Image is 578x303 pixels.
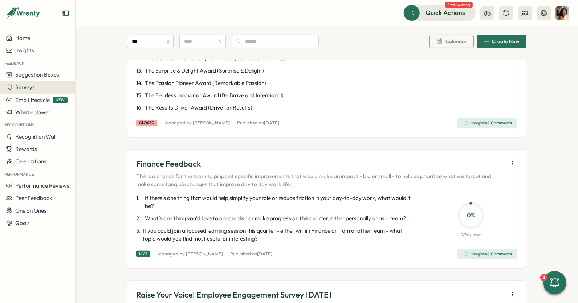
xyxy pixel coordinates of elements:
[143,227,416,243] span: If you could join a focused learning session this quarter - either within Finance or from another...
[15,109,50,116] span: Whistleblower
[15,84,35,91] span: Surveys
[136,289,332,300] p: Raise Your Voice! Employee Engagement Survey [DATE]
[145,214,406,222] span: What’s one thing you’d love to accomplish or make progress on this quarter, either personally or ...
[15,182,69,189] span: Performance Reviews
[164,120,230,126] p: Managed by
[477,35,526,48] button: Create New
[145,79,266,87] span: The Passion Pioneer Award (Remarkable Passion)
[136,251,150,257] div: Live
[257,251,272,257] span: [DATE]
[145,91,284,99] span: The Fearless Innovator Award (Be Brave and Intentional)
[136,91,143,99] span: 15 .
[15,195,52,201] span: Peer Feedback
[15,146,37,152] span: Rewards
[463,251,512,257] div: Insights & Comments
[136,79,143,87] span: 14 .
[15,133,56,140] span: Recognition Wall
[237,120,279,126] p: Published on
[540,274,548,281] div: 3
[136,67,143,75] span: 13 .
[15,47,34,54] span: Insights
[193,120,230,126] a: [PERSON_NAME]
[429,35,474,48] button: Calendar
[457,118,517,128] button: Insights & Comments
[492,39,520,44] span: Create New
[463,120,512,126] div: Insights & Comments
[457,249,517,259] button: Insights & Comments
[62,9,69,17] button: Expand sidebar
[230,251,272,257] p: Published on
[136,194,143,210] span: 1 .
[445,2,473,8] span: 1 task waiting
[555,6,569,20] img: Viveca Riley
[15,220,30,226] span: Goals
[136,158,504,169] p: Finance Feedback
[145,194,416,210] span: If there’s one thing that would help simplify your role or reduce friction in your day-to-day wor...
[136,214,143,222] span: 2 .
[15,71,59,78] span: Suggestion Boxes
[460,232,481,238] p: 0 / 1 responses
[426,8,465,17] span: Quick Actions
[186,251,223,257] a: [PERSON_NAME]
[15,97,50,103] span: Emp Lifecycle
[136,104,143,112] span: 16 .
[145,67,264,75] span: The Surprise & Delight Award (Surprise & Delight)
[445,39,467,44] span: Calendar
[136,172,504,188] p: This is a chance for the team to pinpoint specific improvements that would make an impact - big o...
[543,271,566,294] button: 3
[136,227,142,243] span: 3 .
[53,97,68,103] span: NEW
[15,207,46,214] span: One on Ones
[403,5,476,21] button: Quick Actions
[158,251,223,257] p: Managed by
[136,120,157,126] div: closed
[15,34,30,41] span: Home
[15,158,46,165] span: Celebrations
[460,211,482,220] p: 0 %
[145,104,252,112] span: The Results Driver Award (Drive for Results)
[264,120,279,126] span: [DATE]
